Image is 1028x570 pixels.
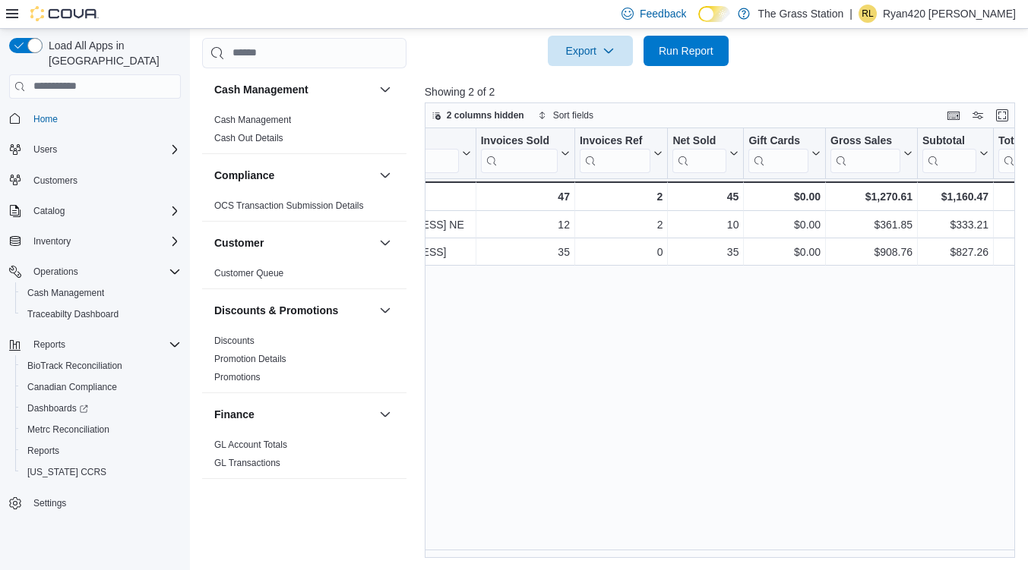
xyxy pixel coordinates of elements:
[202,264,406,288] div: Customer
[33,235,71,247] span: Inventory
[580,134,663,172] button: Invoices Ref
[27,140,63,159] button: Users
[830,216,913,234] div: $361.85
[3,231,187,252] button: Inventory
[27,287,104,299] span: Cash Management
[214,335,255,347] span: Discounts
[21,442,181,460] span: Reports
[202,111,406,153] div: Cash Management
[21,305,125,323] a: Traceabilty Dashboard
[27,202,71,220] button: Catalog
[27,263,181,281] span: Operations
[214,335,255,346] a: Discounts
[21,378,181,396] span: Canadian Compliance
[3,334,187,355] button: Reports
[922,216,988,234] div: $333.21
[214,82,373,97] button: Cash Management
[21,399,181,417] span: Dashboards
[3,261,187,282] button: Operations
[21,463,112,481] a: [US_STATE] CCRS
[202,332,406,392] div: Discounts & Promotions
[993,106,1011,124] button: Enter fullscreen
[672,134,726,148] div: Net Sold
[830,134,900,172] div: Gross Sales
[214,354,286,364] a: Promotion Details
[830,134,900,148] div: Gross Sales
[27,232,77,250] button: Inventory
[15,398,187,419] a: Dashboards
[27,335,71,354] button: Reports
[33,113,58,125] span: Home
[15,304,187,325] button: Traceabilty Dashboard
[15,461,187,483] button: [US_STATE] CCRS
[3,200,187,222] button: Catalog
[698,22,699,23] span: Dark Mode
[830,243,913,261] div: $908.76
[672,216,739,234] div: 10
[214,407,255,422] h3: Finance
[214,303,338,318] h3: Discounts & Promotions
[3,139,187,160] button: Users
[341,134,459,148] div: Location
[214,353,286,365] span: Promotion Details
[214,114,291,126] span: Cash Management
[214,493,262,508] h3: Inventory
[214,200,364,212] span: OCS Transaction Submission Details
[21,305,181,323] span: Traceabilty Dashboard
[33,205,65,217] span: Catalog
[214,371,261,383] span: Promotions
[341,134,459,172] div: Location
[659,43,713,58] span: Run Report
[27,335,181,354] span: Reports
[33,339,65,351] span: Reports
[748,134,808,172] div: Gift Card Sales
[480,187,569,206] div: 47
[15,440,187,461] button: Reports
[27,424,109,436] span: Metrc Reconciliation
[21,399,94,417] a: Dashboards
[758,5,843,23] p: The Grass Station
[15,419,187,440] button: Metrc Reconciliation
[27,202,181,220] span: Catalog
[672,243,739,261] div: 35
[548,36,633,66] button: Export
[748,187,821,206] div: $0.00
[21,420,181,439] span: Metrc Reconciliation
[340,187,471,206] div: Totals
[21,420,115,439] a: Metrc Reconciliation
[9,102,181,554] nav: Complex example
[376,234,394,252] button: Customer
[922,134,988,172] button: Subtotal
[969,106,987,124] button: Display options
[27,381,117,393] span: Canadian Compliance
[480,134,569,172] button: Invoices Sold
[33,143,57,156] span: Users
[27,109,181,128] span: Home
[27,360,122,372] span: BioTrack Reconciliation
[341,216,471,234] div: [STREET_ADDRESS] NE
[202,436,406,478] div: Finance
[21,284,181,302] span: Cash Management
[33,497,66,509] span: Settings
[21,357,181,375] span: BioTrack Reconciliation
[214,457,280,469] span: GL Transactions
[698,6,730,22] input: Dark Mode
[27,171,181,190] span: Customers
[425,106,530,124] button: 2 columns hidden
[33,175,77,187] span: Customers
[580,243,663,261] div: 0
[830,134,913,172] button: Gross Sales
[27,445,59,457] span: Reports
[27,263,84,281] button: Operations
[376,80,394,99] button: Cash Management
[214,132,283,144] span: Cash Out Details
[21,378,123,396] a: Canadian Compliance
[27,494,72,512] a: Settings
[672,187,739,206] div: 45
[15,282,187,304] button: Cash Management
[553,109,593,121] span: Sort fields
[214,168,373,183] button: Compliance
[214,82,308,97] h3: Cash Management
[341,243,471,261] div: [STREET_ADDRESS]
[214,372,261,383] a: Promotions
